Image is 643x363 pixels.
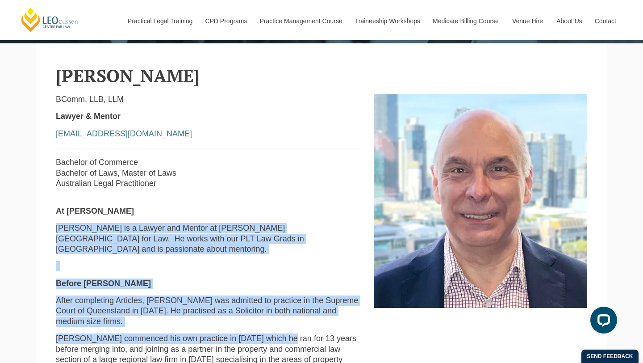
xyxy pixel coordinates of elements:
[583,303,621,341] iframe: LiveChat chat widget
[56,223,360,254] p: [PERSON_NAME] is a Lawyer and Mentor at [PERSON_NAME][GEOGRAPHIC_DATA] for Law. He works with our...
[56,66,587,85] h2: [PERSON_NAME]
[56,94,360,105] p: BComm, LLB, LLM
[426,2,505,40] a: Medicare Billing Course
[56,207,134,215] strong: At [PERSON_NAME]
[348,2,426,40] a: Traineeship Workshops
[56,112,121,121] strong: Lawyer & Mentor
[56,157,360,199] p: Bachelor of Commerce Bachelor of Laws, Master of Laws Australian Legal Practitioner
[198,2,253,40] a: CPD Programs
[550,2,588,40] a: About Us
[505,2,550,40] a: Venue Hire
[56,279,151,288] strong: Before [PERSON_NAME]
[588,2,623,40] a: Contact
[20,7,79,33] a: [PERSON_NAME] Centre for Law
[56,296,358,326] span: After completing Articles, [PERSON_NAME] was admitted to practice in the Supreme Court of Queensl...
[121,2,199,40] a: Practical Legal Training
[56,129,192,138] a: [EMAIL_ADDRESS][DOMAIN_NAME]
[253,2,348,40] a: Practice Management Course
